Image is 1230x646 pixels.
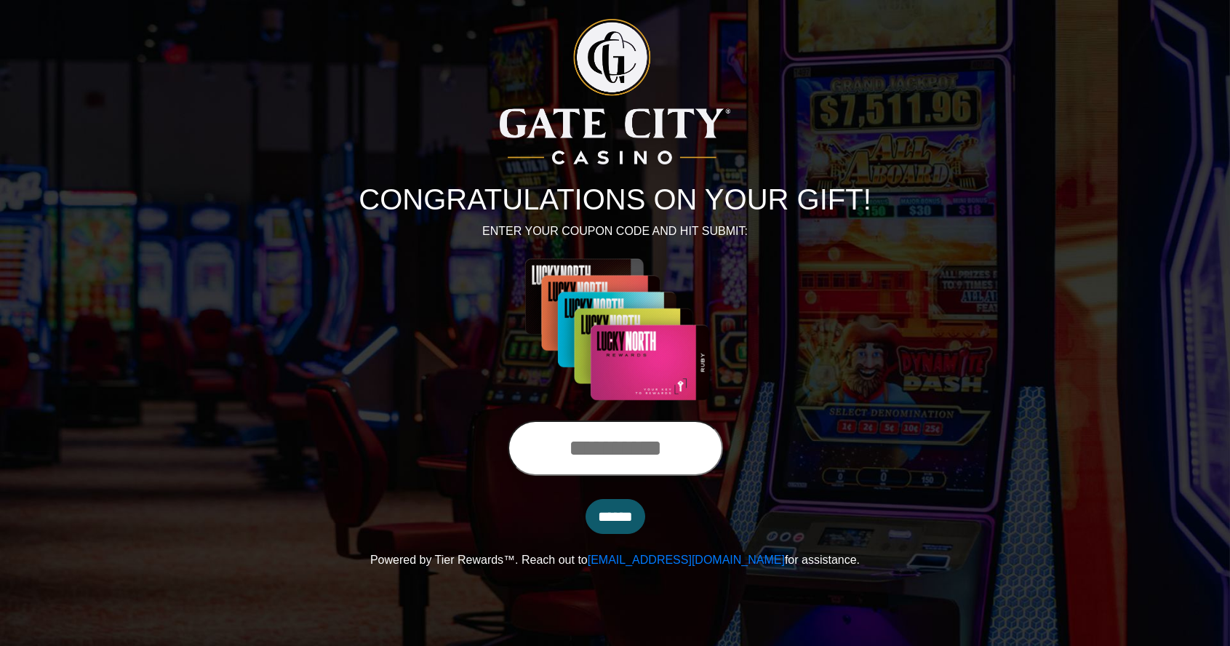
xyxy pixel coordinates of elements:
[588,554,785,566] a: [EMAIL_ADDRESS][DOMAIN_NAME]
[500,19,730,164] img: Logo
[486,258,745,403] img: Center Image
[212,223,1019,240] p: ENTER YOUR COUPON CODE AND HIT SUBMIT:
[212,182,1019,217] h1: CONGRATULATIONS ON YOUR GIFT!
[370,554,860,566] span: Powered by Tier Rewards™. Reach out to for assistance.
